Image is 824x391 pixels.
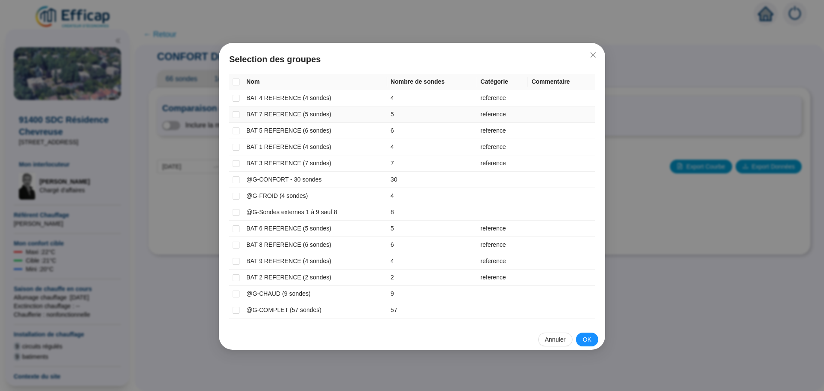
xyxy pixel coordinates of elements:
td: reference [477,106,528,123]
td: 7 [387,155,477,172]
th: Nombre de sondes [387,74,477,90]
td: 9 [387,286,477,302]
button: OK [576,333,598,346]
td: 6 [387,237,477,253]
td: reference [477,237,528,253]
td: 2 [387,270,477,286]
td: reference [477,253,528,270]
td: BAT 7 REFERENCE (5 sondes) [243,106,387,123]
td: @G-FROID (4 sondes) [243,188,387,204]
td: BAT 1 REFERENCE (4 sondes) [243,139,387,155]
th: Catégorie [477,74,528,90]
td: 6 [387,123,477,139]
td: reference [477,123,528,139]
th: Nom [243,74,387,90]
td: BAT 6 REFERENCE (5 sondes) [243,221,387,237]
span: Selection des groupes [229,53,595,65]
span: OK [583,335,591,344]
span: Annuler [545,335,566,344]
td: 8 [387,204,477,221]
td: @G-Sondes externes 1 à 9 sauf 8 [243,204,387,221]
td: 4 [387,90,477,106]
td: reference [477,221,528,237]
td: BAT 2 REFERENCE (2 sondes) [243,270,387,286]
td: 4 [387,139,477,155]
td: BAT 9 REFERENCE (4 sondes) [243,253,387,270]
td: @G-CONFORT - 30 sondes [243,172,387,188]
td: BAT 5 REFERENCE (6 sondes) [243,123,387,139]
td: 5 [387,221,477,237]
td: reference [477,139,528,155]
td: 5 [387,106,477,123]
th: Commentaire [528,74,595,90]
td: 57 [387,302,477,318]
span: close [590,52,597,58]
td: BAT 3 REFERENCE (7 sondes) [243,155,387,172]
td: 4 [387,253,477,270]
button: Annuler [538,333,573,346]
button: Close [586,48,600,62]
td: reference [477,270,528,286]
td: @G-COMPLET (57 sondes) [243,302,387,318]
td: @G-CHAUD (9 sondes) [243,286,387,302]
td: reference [477,155,528,172]
td: 4 [387,188,477,204]
td: 30 [387,172,477,188]
td: BAT 4 REFERENCE (4 sondes) [243,90,387,106]
td: BAT 8 REFERENCE (6 sondes) [243,237,387,253]
td: reference [477,90,528,106]
span: Fermer [586,52,600,58]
